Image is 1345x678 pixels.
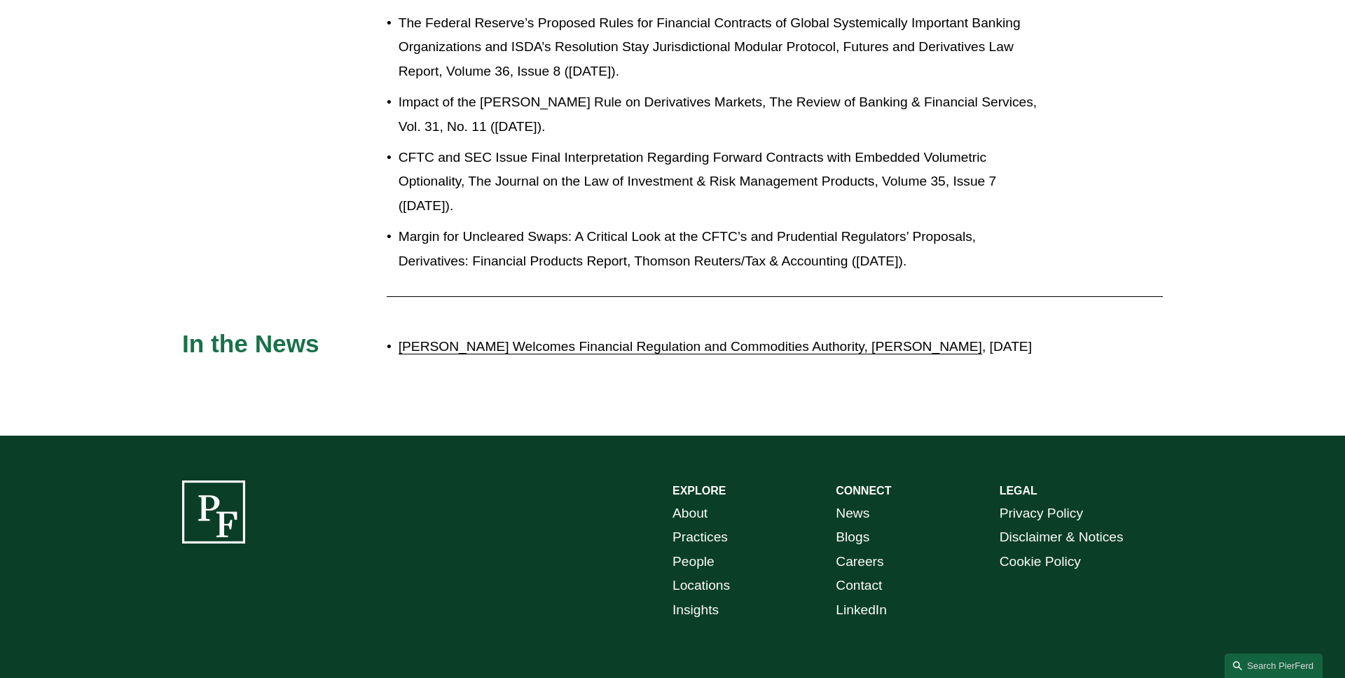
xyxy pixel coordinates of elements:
[836,550,883,574] a: Careers
[1000,550,1081,574] a: Cookie Policy
[399,225,1040,273] p: Margin for Uncleared Swaps: A Critical Look at the CFTC’s and Prudential Regulators’ Proposals, D...
[672,525,728,550] a: Practices
[836,501,869,526] a: News
[399,339,982,354] a: [PERSON_NAME] Welcomes Financial Regulation and Commodities Authority, [PERSON_NAME]
[182,330,319,357] span: In the News
[399,11,1040,84] p: The Federal Reserve’s Proposed Rules for Financial Contracts of Global Systemically Important Ban...
[836,485,891,497] strong: CONNECT
[836,598,887,623] a: LinkedIn
[836,574,882,598] a: Contact
[672,598,719,623] a: Insights
[672,485,726,497] strong: EXPLORE
[399,90,1040,139] p: Impact of the [PERSON_NAME] Rule on Derivatives Markets, The Review of Banking & Financial Servic...
[399,146,1040,219] p: CFTC and SEC Issue Final Interpretation Regarding Forward Contracts with Embedded Volumetric Opti...
[399,335,1040,359] p: , [DATE]
[1225,653,1323,678] a: Search this site
[836,525,869,550] a: Blogs
[1000,501,1083,526] a: Privacy Policy
[1000,485,1037,497] strong: LEGAL
[672,574,730,598] a: Locations
[672,501,708,526] a: About
[672,550,715,574] a: People
[1000,525,1124,550] a: Disclaimer & Notices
